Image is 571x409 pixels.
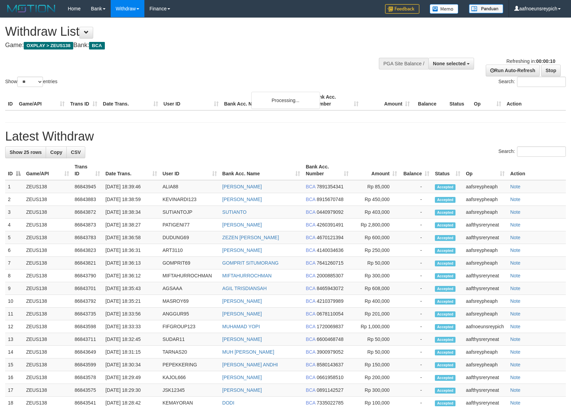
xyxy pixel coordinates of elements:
td: aafthysreryneat [463,333,507,346]
td: ZEUS138 [23,269,72,282]
a: [PERSON_NAME] [222,375,262,380]
td: ZEUS138 [23,244,72,257]
span: Accepted [435,210,455,215]
a: Note [510,298,520,304]
td: Rp 150,000 [351,358,400,371]
span: Copy 0678110054 to clipboard [317,311,343,317]
td: [DATE] 18:31:15 [103,346,160,358]
th: Action [507,161,566,180]
td: - [400,295,432,308]
strong: 00:00:10 [536,58,555,64]
span: BCA [306,273,315,278]
th: Bank Acc. Number [310,91,361,110]
td: 86843872 [72,206,103,219]
td: aafsreypheaph [463,244,507,257]
a: Note [510,184,520,189]
td: 17 [5,384,23,397]
td: aafsreypheaph [463,257,507,269]
th: Bank Acc. Number: activate to sort column ascending [303,161,351,180]
a: Note [510,273,520,278]
th: Status: activate to sort column ascending [432,161,463,180]
span: Accepted [435,350,455,355]
td: aafsreypheaph [463,180,507,193]
span: Copy 8465943072 to clipboard [317,286,343,291]
span: Accepted [435,362,455,368]
td: 16 [5,371,23,384]
img: Feedback.jpg [385,4,419,14]
td: 3 [5,206,23,219]
td: 86843790 [72,269,103,282]
span: Copy 0661958510 to clipboard [317,375,343,380]
td: aafthysreryneat [463,219,507,231]
td: Rp 2,800,000 [351,219,400,231]
td: DUDUNG69 [160,231,220,244]
td: ANGGUR95 [160,308,220,320]
td: Rp 85,000 [351,180,400,193]
th: Bank Acc. Name: activate to sort column ascending [220,161,303,180]
a: SUTIANTO [222,209,247,215]
a: [PERSON_NAME] [222,247,262,253]
td: - [400,320,432,333]
td: [DATE] 18:36:31 [103,244,160,257]
span: BCA [306,235,315,240]
td: - [400,206,432,219]
span: None selected [433,61,465,66]
h1: Withdraw List [5,25,374,38]
td: [DATE] 18:32:45 [103,333,160,346]
span: BCA [306,311,315,317]
td: Rp 450,000 [351,193,400,206]
td: - [400,193,432,206]
label: Show entries [5,77,57,87]
td: aafnoeunsreypich [463,320,507,333]
td: ZEUS138 [23,333,72,346]
td: ZEUS138 [23,371,72,384]
td: [DATE] 18:29:30 [103,384,160,397]
span: BCA [306,349,315,355]
td: [DATE] 18:35:43 [103,282,160,295]
a: CSV [66,146,85,158]
td: 1 [5,180,23,193]
td: - [400,244,432,257]
span: Accepted [435,184,455,190]
td: ZEUS138 [23,231,72,244]
a: Note [510,260,520,266]
input: Search: [517,146,566,157]
td: aafthysreryneat [463,371,507,384]
td: - [400,219,432,231]
td: 2 [5,193,23,206]
td: 9 [5,282,23,295]
td: 86843701 [72,282,103,295]
span: Accepted [435,261,455,266]
span: OXPLAY > ZEUS138 [24,42,73,49]
th: Trans ID [67,91,100,110]
h1: Latest Withdraw [5,130,566,143]
td: [DATE] 18:30:34 [103,358,160,371]
td: MIFTAHURROCHMAN [160,269,220,282]
a: ZEZEN [PERSON_NAME] [222,235,279,240]
span: BCA [306,324,315,329]
span: Copy 2000885307 to clipboard [317,273,343,278]
td: 86843649 [72,346,103,358]
span: Copy 8915670748 to clipboard [317,197,343,202]
td: - [400,269,432,282]
td: [DATE] 18:38:59 [103,193,160,206]
img: panduan.png [469,4,503,13]
span: BCA [306,197,315,202]
td: aafsreypheaph [463,193,507,206]
td: AGSAAA [160,282,220,295]
td: 86843873 [72,219,103,231]
span: Copy 4140034636 to clipboard [317,247,343,253]
span: Copy 4670121394 to clipboard [317,235,343,240]
span: BCA [306,362,315,367]
span: Accepted [435,400,455,406]
td: - [400,371,432,384]
td: 86843783 [72,231,103,244]
div: PGA Site Balance / [379,58,428,69]
th: User ID: activate to sort column ascending [160,161,220,180]
td: - [400,384,432,397]
select: Showentries [17,77,43,87]
a: AGIL TRISDIANSAH [222,286,267,291]
td: 6 [5,244,23,257]
span: Accepted [435,311,455,317]
th: Op [471,91,504,110]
